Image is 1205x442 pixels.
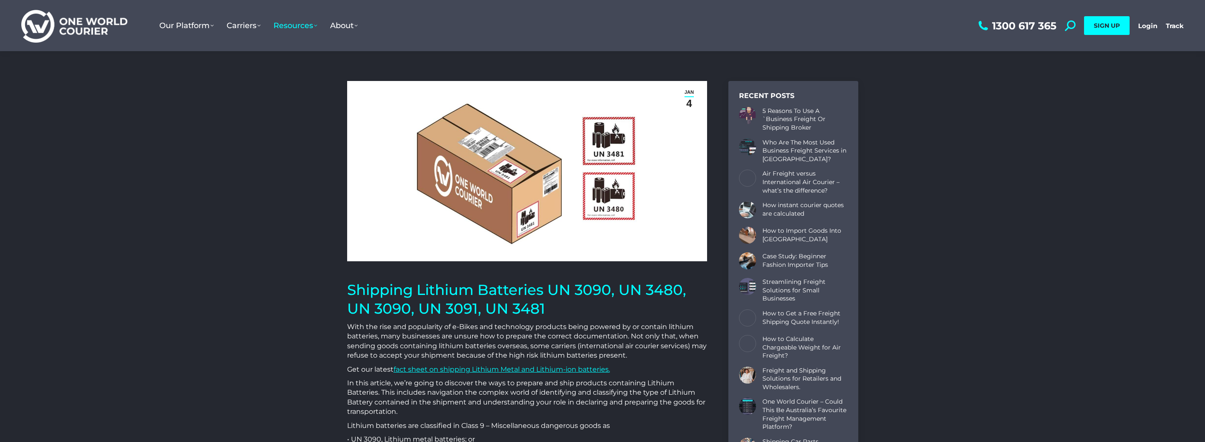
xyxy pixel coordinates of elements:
p: With the rise and popularity of e-Bikes and technology products being powered by or contain lithi... [347,322,707,361]
a: One World Courier – Could This Be Australia’s Favourite Freight Management Platform? [762,398,848,431]
a: Track [1166,22,1184,30]
a: Jan4 [676,85,703,112]
a: Post image [739,398,756,415]
a: Post image [739,278,756,295]
a: Case Study: Beginner Fashion Importer Tips [762,252,848,269]
p: Lithium batteries are classified in Class 9 – Miscellaneous dangerous goods as [347,421,707,430]
a: Post image [739,252,756,269]
a: Streamlining Freight Solutions for Small Businesses [762,278,848,303]
a: 5 Reasons To Use A `Business Freight Or Shipping Broker [762,107,848,132]
img: One World Courier [21,9,127,43]
a: Login [1138,22,1157,30]
img: lithium-battery-identification-shipping-labels-box-one-world-courier-cropped [347,81,707,261]
span: Jan [684,88,694,96]
a: Post image [739,170,756,187]
span: Carriers [227,21,261,30]
a: fact sheet on shipping Lithium Metal and Lithium-ion batteries. [394,365,610,373]
a: Carriers [220,12,267,39]
span: Resources [273,21,317,30]
a: How to Get a Free Freight Shipping Quote Instantly! [762,309,848,326]
a: Post image [739,107,756,124]
span: SIGN UP [1094,22,1120,29]
span: Our Platform [159,21,214,30]
h1: Shipping Lithium Batteries UN 3090, UN 3480, UN 3090, UN 3091, UN 3481 [347,280,707,318]
a: Post image [739,309,756,326]
a: Air Freight versus International Air Courier – what’s the difference? [762,170,848,195]
span: 4 [686,97,692,110]
a: How to Import Goods Into [GEOGRAPHIC_DATA] [762,227,848,243]
a: Our Platform [153,12,220,39]
a: Who Are The Most Used Business Freight Services in [GEOGRAPHIC_DATA]? [762,139,848,164]
span: About [330,21,358,30]
a: Post image [739,335,756,352]
a: 1300 617 365 [976,20,1056,31]
a: Post image [739,139,756,156]
a: How to Calculate Chargeable Weight for Air Freight? [762,335,848,360]
p: In this article, we’re going to discover the ways to prepare and ship products containing Lithium... [347,378,707,417]
a: Post image [739,227,756,244]
a: Post image [739,201,756,218]
a: SIGN UP [1084,16,1130,35]
a: Freight and Shipping Solutions for Retailers and Wholesalers. [762,367,848,392]
a: About [324,12,364,39]
a: Resources [267,12,324,39]
p: Get our latest [347,365,707,374]
div: Recent Posts [739,92,848,101]
a: Post image [739,367,756,384]
a: How instant courier quotes are calculated [762,201,848,218]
